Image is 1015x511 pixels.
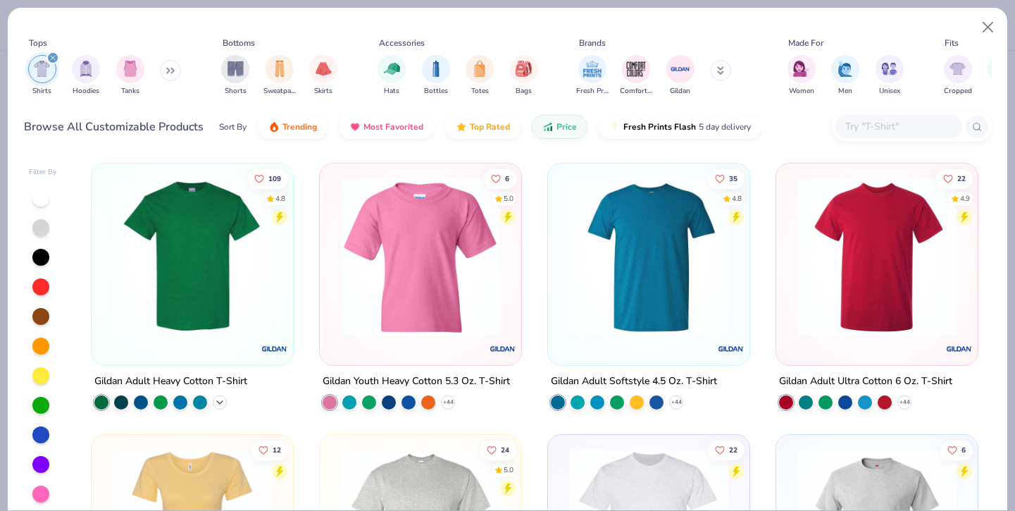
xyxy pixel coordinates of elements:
div: filter for Men [831,55,859,97]
div: Gildan Youth Heavy Cotton 5.3 Oz. T-Shirt [323,373,510,390]
img: Men Image [837,61,853,77]
span: + 44 [899,398,910,407]
img: Hats Image [384,61,400,77]
button: Like [708,168,745,188]
div: filter for Totes [466,55,494,97]
span: Shorts [225,86,247,97]
div: filter for Tanks [116,55,144,97]
span: + 44 [671,398,682,407]
button: filter button [620,55,652,97]
img: Hoodies Image [78,61,94,77]
div: 4.8 [732,193,742,204]
span: 6 [961,446,966,453]
div: Bottoms [223,37,255,49]
div: filter for Fresh Prints [576,55,609,97]
button: filter button [666,55,695,97]
div: Gildan Adult Softstyle 4.5 Oz. T-Shirt [551,373,717,390]
img: Shirts Image [34,61,50,77]
span: Cropped [944,86,972,97]
button: filter button [72,55,100,97]
div: 5.0 [504,464,513,475]
button: filter button [787,55,816,97]
div: Tops [29,37,47,49]
img: flash.gif [609,121,621,133]
img: Tanks Image [123,61,138,77]
button: Top Rated [445,115,521,139]
div: filter for Shirts [28,55,56,97]
span: Women [789,86,814,97]
button: filter button [944,55,972,97]
div: filter for Hoodies [72,55,100,97]
div: Accessories [379,37,425,49]
div: Gildan Adult Heavy Cotton T-Shirt [94,373,247,390]
button: filter button [422,55,450,97]
img: Shorts Image [228,61,244,77]
span: Top Rated [470,121,510,133]
img: trending.gif [268,121,280,133]
span: Men [838,86,852,97]
div: filter for Cropped [944,55,972,97]
img: Gildan logo [489,335,517,363]
div: filter for Comfort Colors [620,55,652,97]
img: most_fav.gif [349,121,361,133]
button: filter button [576,55,609,97]
div: 4.8 [275,193,285,204]
span: Skirts [314,86,332,97]
div: filter for Unisex [876,55,904,97]
span: 12 [273,446,281,453]
span: Fresh Prints Flash [623,121,696,133]
span: Bottles [424,86,448,97]
button: Like [708,440,745,460]
img: 6e5b4623-b2d7-47aa-a31d-c127d7126a18 [562,178,735,337]
span: 109 [268,175,281,182]
div: filter for Women [787,55,816,97]
button: Like [480,440,516,460]
img: Sweatpants Image [272,61,287,77]
span: 5 day delivery [699,119,751,135]
img: Unisex Image [881,61,897,77]
img: Bags Image [516,61,531,77]
div: Gildan Adult Ultra Cotton 6 Oz. T-Shirt [779,373,952,390]
img: Gildan Image [670,59,691,80]
div: Fits [945,37,959,49]
span: 35 [729,175,737,182]
div: 5.0 [504,193,513,204]
img: Totes Image [472,61,487,77]
img: Skirts Image [316,61,332,77]
div: filter for Skirts [309,55,337,97]
button: Like [484,168,516,188]
img: Fresh Prints Image [582,59,603,80]
button: Price [532,115,587,139]
div: filter for Hats [378,55,406,97]
img: TopRated.gif [456,121,467,133]
button: filter button [466,55,494,97]
button: Like [251,440,288,460]
div: filter for Shorts [221,55,249,97]
button: filter button [876,55,904,97]
img: Gildan logo [717,335,745,363]
div: Made For [788,37,823,49]
span: Comfort Colors [620,86,652,97]
img: Gildan logo [945,335,973,363]
div: filter for Bottles [422,55,450,97]
input: Try "T-Shirt" [844,118,952,135]
div: filter for Sweatpants [263,55,296,97]
div: Brands [579,37,606,49]
button: Like [936,168,973,188]
div: filter for Bags [510,55,538,97]
button: filter button [116,55,144,97]
button: Trending [258,115,328,139]
div: Filter By [29,167,57,178]
span: 24 [501,446,509,453]
button: filter button [510,55,538,97]
span: 22 [729,446,737,453]
span: Shirts [32,86,51,97]
span: Sweatpants [263,86,296,97]
img: Comfort Colors Image [625,59,647,80]
span: Tanks [121,86,139,97]
button: Like [247,168,288,188]
button: filter button [263,55,296,97]
img: Women Image [793,61,809,77]
span: 6 [505,175,509,182]
span: Totes [471,86,489,97]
